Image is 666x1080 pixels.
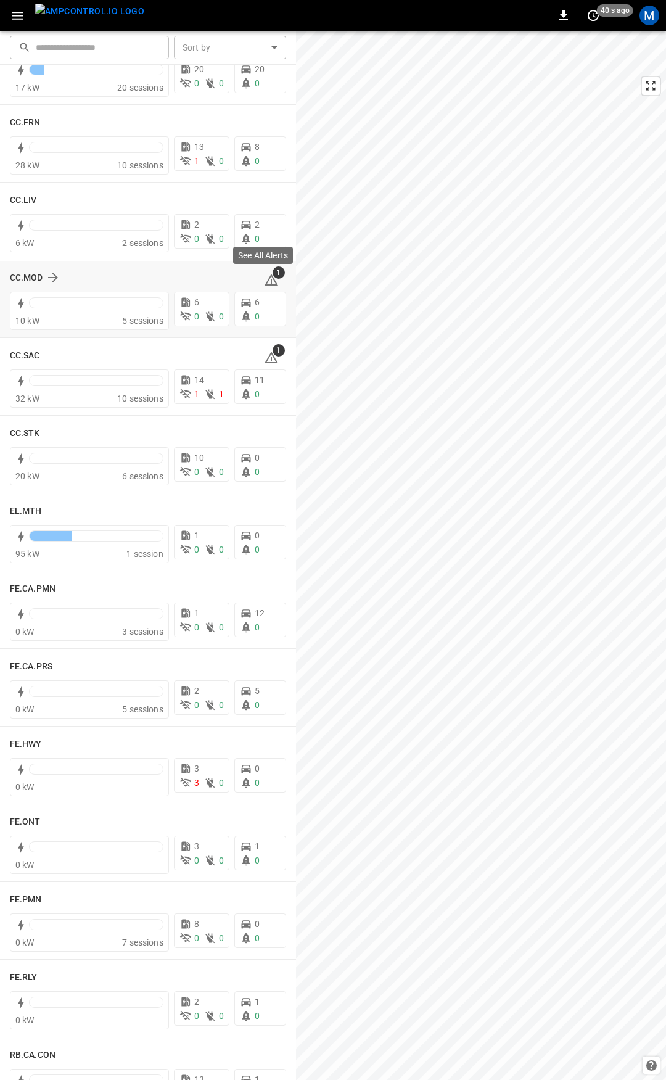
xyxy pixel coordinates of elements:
h6: FE.PMN [10,893,42,907]
img: ampcontrol.io logo [35,4,144,19]
span: 5 sessions [122,316,163,326]
span: 3 [194,841,199,851]
h6: CC.MOD [10,271,43,285]
span: 0 [255,311,260,321]
span: 0 [255,389,260,399]
span: 0 kW [15,1015,35,1025]
span: 10 kW [15,316,39,326]
h6: EL.MTH [10,505,42,518]
span: 0 kW [15,704,35,714]
h6: RB.CA.CON [10,1049,55,1062]
span: 0 [194,1011,199,1021]
span: 1 [255,841,260,851]
span: 0 [255,778,260,788]
span: 6 [194,297,199,307]
span: 14 [194,375,204,385]
span: 2 [194,686,199,696]
div: profile-icon [639,6,659,25]
span: 0 [219,545,224,554]
span: 1 [219,389,224,399]
span: 0 [255,919,260,929]
h6: CC.FRN [10,116,41,130]
h6: CC.SAC [10,349,40,363]
span: 3 [194,778,199,788]
span: 8 [194,919,199,929]
span: 28 kW [15,160,39,170]
span: 2 sessions [122,238,163,248]
span: 1 [273,344,285,357]
span: 0 [255,234,260,244]
span: 3 [194,764,199,773]
span: 1 [194,156,199,166]
span: 6 [255,297,260,307]
h6: FE.HWY [10,738,42,751]
span: 0 kW [15,860,35,870]
span: 1 [273,266,285,279]
span: 0 [194,545,199,554]
span: 5 sessions [122,704,163,714]
span: 2 [255,220,260,229]
canvas: Map [296,31,666,1080]
span: 0 [219,234,224,244]
span: 0 [194,622,199,632]
h6: FE.CA.PRS [10,660,52,674]
span: 20 sessions [117,83,163,93]
span: 0 [194,933,199,943]
span: 0 [219,622,224,632]
h6: CC.STK [10,427,40,440]
button: set refresh interval [583,6,603,25]
span: 0 [255,78,260,88]
span: 1 [194,530,199,540]
span: 0 [255,530,260,540]
span: 2 [194,220,199,229]
span: 3 sessions [122,627,163,637]
span: 13 [194,142,204,152]
span: 6 sessions [122,471,163,481]
h6: FE.CA.PMN [10,582,55,596]
span: 20 [194,64,204,74]
span: 20 [255,64,265,74]
span: 0 [194,700,199,710]
span: 0 [255,453,260,463]
span: 0 [219,156,224,166]
span: 0 [194,855,199,865]
span: 0 [219,855,224,865]
span: 17 kW [15,83,39,93]
span: 0 [255,700,260,710]
span: 0 [219,778,224,788]
span: 0 [219,933,224,943]
span: 1 [194,608,199,618]
span: 0 [255,622,260,632]
span: 0 [194,467,199,477]
span: 5 [255,686,260,696]
span: 20 kW [15,471,39,481]
span: 2 [194,997,199,1007]
span: 0 [219,700,224,710]
span: 0 [255,156,260,166]
span: 10 [194,453,204,463]
span: 8 [255,142,260,152]
span: 0 [255,764,260,773]
span: 0 [194,234,199,244]
span: 0 [219,467,224,477]
span: 11 [255,375,265,385]
span: 0 [255,467,260,477]
span: 0 kW [15,782,35,792]
span: 6 kW [15,238,35,248]
span: 0 [255,855,260,865]
span: 0 kW [15,627,35,637]
span: 0 [219,1011,224,1021]
span: 0 [194,311,199,321]
span: 0 [255,1011,260,1021]
span: 10 sessions [117,160,163,170]
span: 0 [255,545,260,554]
h6: FE.RLY [10,971,38,984]
span: 0 kW [15,938,35,947]
span: 10 sessions [117,394,163,403]
span: 0 [219,311,224,321]
span: 7 sessions [122,938,163,947]
span: 1 session [126,549,163,559]
h6: FE.ONT [10,815,41,829]
span: 0 [194,78,199,88]
span: 32 kW [15,394,39,403]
